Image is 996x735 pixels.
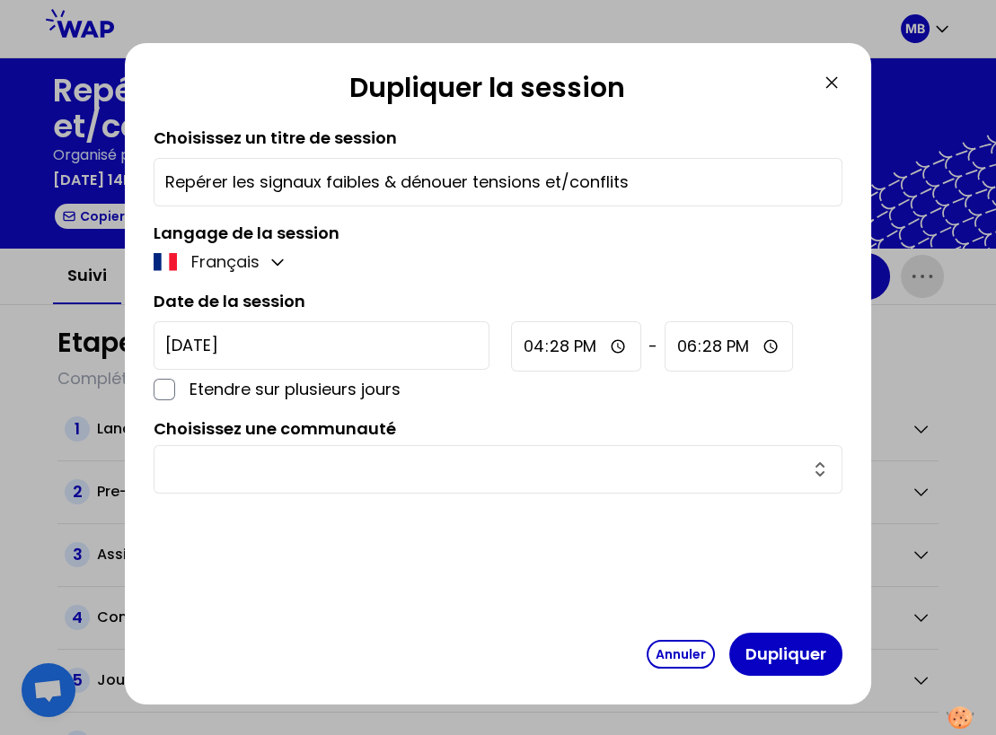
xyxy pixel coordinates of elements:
[154,72,822,111] h2: Dupliquer la session
[729,633,842,676] button: Dupliquer
[648,334,657,359] span: -
[190,377,489,402] p: Etendre sur plusieurs jours
[647,640,715,669] button: Annuler
[191,249,260,275] p: Français
[154,321,489,370] input: YYYY-M-D
[154,222,339,244] label: Langage de la session
[154,127,397,149] label: Choisissez un titre de session
[154,290,305,312] label: Date de la session
[154,417,396,440] label: Choisissez une communauté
